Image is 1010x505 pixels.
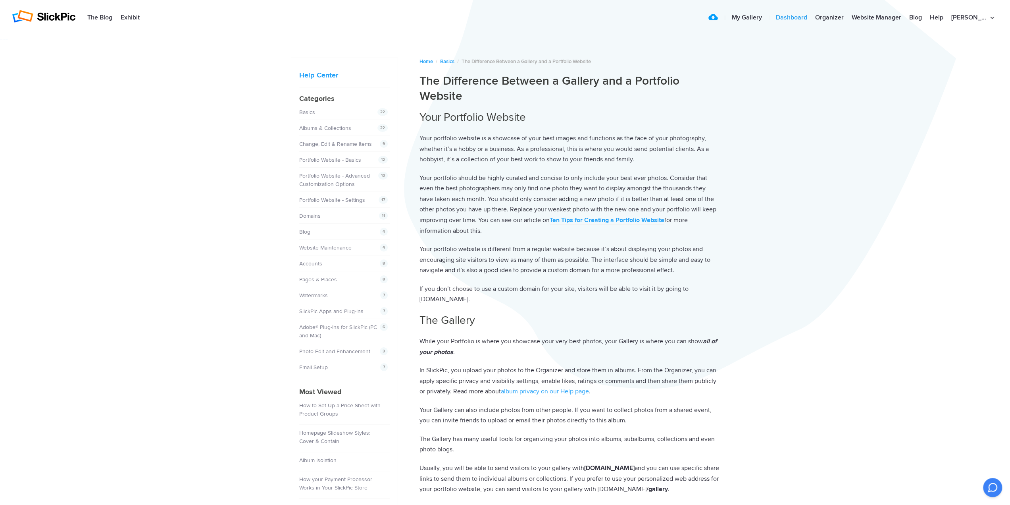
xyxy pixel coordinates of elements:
span: / [457,58,459,65]
h2: The Gallery [419,313,720,328]
p: The Gallery has many useful tools for organizing your photos into albums, subalbums, collections ... [419,434,720,455]
strong: /gallery [646,485,668,493]
a: Home [419,58,433,65]
em: all of your photos [419,337,717,356]
a: album privacy on our Help page [501,387,589,396]
p: Your portfolio website is a showcase of your best images and functions as the face of your photog... [419,133,720,165]
a: Portfolio Website - Basics [299,157,361,163]
span: 3 [380,347,388,355]
a: Email Setup [299,364,328,371]
span: The Difference Between a Gallery and a Portfolio Website [462,58,591,65]
span: 10 [378,172,388,180]
a: Album Isolation [299,457,337,464]
span: 7 [380,307,388,315]
a: SlickPic Apps and Plug-ins [299,308,364,315]
span: 17 [379,196,388,204]
span: 8 [380,259,388,267]
strong: [DOMAIN_NAME] [584,464,635,472]
span: 8 [380,275,388,283]
span: 4 [380,228,388,236]
a: Help Center [299,71,338,79]
a: Photo Edit and Enhancement [299,348,370,355]
a: Ten Tips for Creating a Portfolio Website [550,216,664,225]
a: Blog [299,228,310,235]
a: Change, Edit & Rename Items [299,141,372,147]
span: / [436,58,437,65]
a: Albums & Collections [299,125,351,132]
a: Basics [440,58,454,65]
span: 22 [377,124,388,132]
p: Your portfolio should be highly curated and concise to only include your best ever photos. Consid... [419,173,720,236]
h4: Categories [299,93,390,104]
a: Adobe® Plug-Ins for SlickPic (PC and Mac) [299,324,377,339]
a: Website Maintenance [299,244,352,251]
span: 12 [378,156,388,164]
a: Portfolio Website - Advanced Customization Options [299,172,370,188]
span: 7 [380,291,388,299]
span: 22 [377,108,388,116]
a: Domains [299,213,321,219]
a: How to Set Up a Price Sheet with Product Groups [299,402,381,417]
a: Accounts [299,260,322,267]
a: Portfolio Website - Settings [299,197,365,203]
span: 7 [380,363,388,371]
h1: The Difference Between a Gallery and a Portfolio Website [419,74,720,103]
p: Usually, you will be able to send visitors to your gallery with and you can use specific share li... [419,463,720,495]
span: 11 [379,212,388,220]
p: If you don’t choose to use a custom domain for your site, visitors will be able to visit it by go... [419,284,720,305]
p: While your Portfolio is where you showcase your very best photos, your Gallery is where you can s... [419,336,720,357]
span: 9 [380,140,388,148]
strong: Ten Tips for Creating a Portfolio Website [550,216,664,224]
h4: Most Viewed [299,387,390,397]
span: 4 [380,244,388,252]
a: Watermarks [299,292,328,299]
h2: Your Portfolio Website [419,110,720,125]
p: Your Gallery can also include photos from other people. If you want to collect photos from a shar... [419,405,720,426]
a: Pages & Places [299,276,337,283]
a: How your Payment Processor Works in Your SlickPic Store [299,476,372,491]
p: In SlickPic, you upload your photos to the Organizer and store them in albums. From the Organizer... [419,365,720,397]
p: Your portfolio website is different from a regular website because it’s about displaying your pho... [419,244,720,276]
a: Homepage Slideshow Styles: Cover & Contain [299,430,370,445]
span: 6 [380,323,388,331]
a: Basics [299,109,315,116]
